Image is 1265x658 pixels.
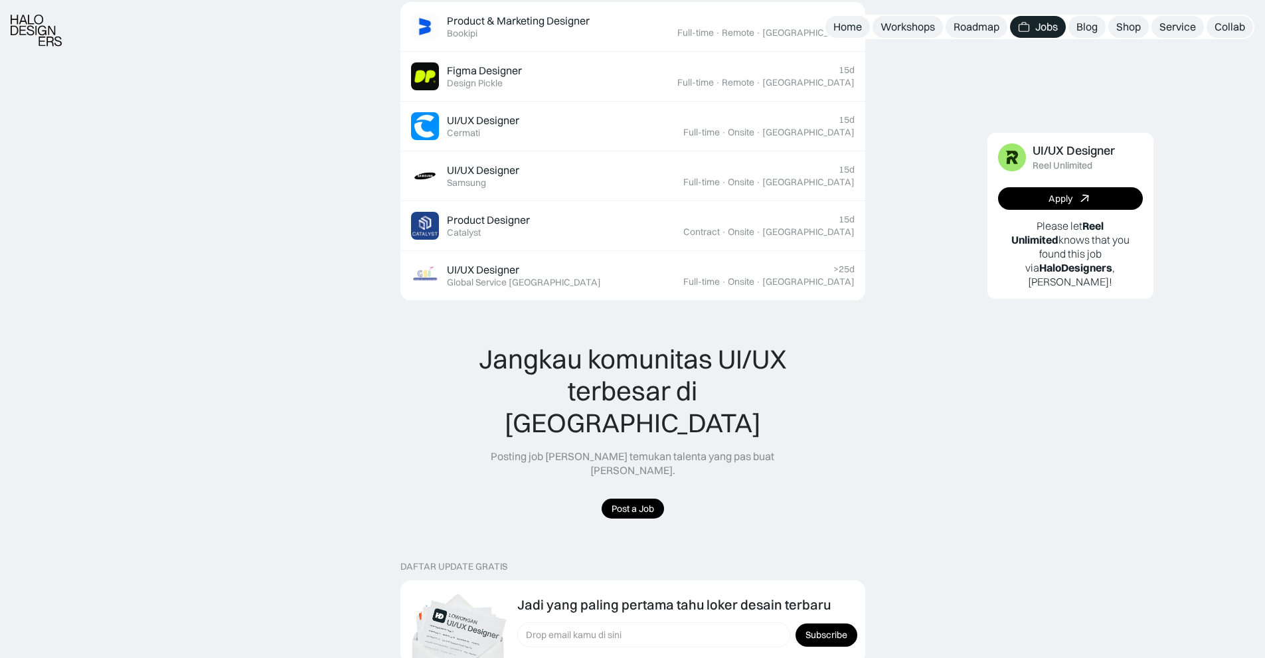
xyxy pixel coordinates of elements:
[683,127,720,138] div: Full-time
[447,227,481,238] div: Catalyst
[447,114,519,127] div: UI/UX Designer
[447,213,530,227] div: Product Designer
[873,16,943,38] a: Workshops
[954,20,999,34] div: Roadmap
[946,16,1007,38] a: Roadmap
[411,112,439,140] img: Job Image
[1108,16,1149,38] a: Shop
[728,276,754,288] div: Onsite
[517,622,857,647] form: Form Subscription
[517,622,790,647] input: Drop email kamu di sini
[728,127,754,138] div: Onsite
[1068,16,1106,38] a: Blog
[1049,193,1072,205] div: Apply
[677,27,714,39] div: Full-time
[683,226,720,238] div: Contract
[1035,20,1058,34] div: Jobs
[447,163,519,177] div: UI/UX Designer
[447,28,477,39] div: Bookipi
[839,164,855,175] div: 15d
[400,561,507,572] div: DAFTAR UPDATE GRATIS
[833,264,855,275] div: >25d
[756,276,761,288] div: ·
[447,14,590,28] div: Product & Marketing Designer
[762,27,855,39] div: [GEOGRAPHIC_DATA]
[602,499,664,519] a: Post a Job
[517,597,831,613] div: Jadi yang paling pertama tahu loker desain terbaru
[998,187,1143,210] a: Apply
[447,78,503,89] div: Design Pickle
[1010,16,1066,38] a: Jobs
[1011,219,1104,246] b: Reel Unlimited
[756,127,761,138] div: ·
[998,143,1026,171] img: Job Image
[839,214,855,225] div: 15d
[400,151,865,201] a: Job ImageUI/UX DesignerSamsung15dFull-time·Onsite·[GEOGRAPHIC_DATA]
[447,277,601,288] div: Global Service [GEOGRAPHIC_DATA]
[1207,16,1253,38] a: Collab
[400,201,865,251] a: Job ImageProduct DesignerCatalyst15dContract·Onsite·[GEOGRAPHIC_DATA]
[756,177,761,188] div: ·
[722,77,754,88] div: Remote
[762,77,855,88] div: [GEOGRAPHIC_DATA]
[411,262,439,289] img: Job Image
[998,219,1143,288] p: Please let knows that you found this job via , [PERSON_NAME]!
[721,127,726,138] div: ·
[411,13,439,41] img: Job Image
[400,2,865,52] a: Job ImageProduct & Marketing DesignerBookipi15dFull-time·Remote·[GEOGRAPHIC_DATA]
[612,503,654,515] div: Post a Job
[728,226,754,238] div: Onsite
[1076,20,1098,34] div: Blog
[833,20,862,34] div: Home
[762,276,855,288] div: [GEOGRAPHIC_DATA]
[721,276,726,288] div: ·
[411,162,439,190] img: Job Image
[721,177,726,188] div: ·
[721,226,726,238] div: ·
[677,77,714,88] div: Full-time
[756,27,761,39] div: ·
[1151,16,1204,38] a: Service
[756,226,761,238] div: ·
[452,450,814,477] div: Posting job [PERSON_NAME] temukan talenta yang pas buat [PERSON_NAME].
[447,64,522,78] div: Figma Designer
[1039,260,1112,274] b: HaloDesigners
[762,127,855,138] div: [GEOGRAPHIC_DATA]
[683,177,720,188] div: Full-time
[400,52,865,102] a: Job ImageFigma DesignerDesign Pickle15dFull-time·Remote·[GEOGRAPHIC_DATA]
[1033,160,1092,171] div: Reel Unlimited
[839,64,855,76] div: 15d
[1159,20,1196,34] div: Service
[1033,143,1115,157] div: UI/UX Designer
[411,212,439,240] img: Job Image
[796,623,857,647] input: Subscribe
[411,62,439,90] img: Job Image
[839,114,855,125] div: 15d
[756,77,761,88] div: ·
[715,27,720,39] div: ·
[722,27,754,39] div: Remote
[452,343,814,439] div: Jangkau komunitas UI/UX terbesar di [GEOGRAPHIC_DATA]
[447,177,486,189] div: Samsung
[447,127,480,139] div: Cermati
[400,102,865,151] a: Job ImageUI/UX DesignerCermati15dFull-time·Onsite·[GEOGRAPHIC_DATA]
[447,263,519,277] div: UI/UX Designer
[1116,20,1141,34] div: Shop
[400,251,865,301] a: Job ImageUI/UX DesignerGlobal Service [GEOGRAPHIC_DATA]>25dFull-time·Onsite·[GEOGRAPHIC_DATA]
[825,16,870,38] a: Home
[762,226,855,238] div: [GEOGRAPHIC_DATA]
[762,177,855,188] div: [GEOGRAPHIC_DATA]
[683,276,720,288] div: Full-time
[1215,20,1245,34] div: Collab
[881,20,935,34] div: Workshops
[728,177,754,188] div: Onsite
[715,77,720,88] div: ·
